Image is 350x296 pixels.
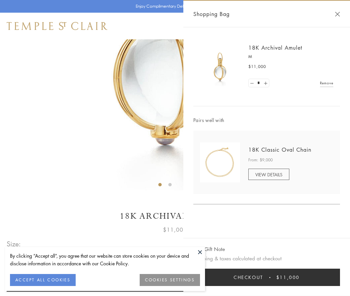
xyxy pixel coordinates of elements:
[140,274,200,286] button: COOKIES SETTINGS
[248,169,289,180] a: VIEW DETAILS
[193,245,225,253] button: Add Gift Note
[7,22,107,30] img: Temple St. Clair
[193,10,230,18] span: Shopping Bag
[193,269,340,286] button: Checkout $11,000
[248,146,311,153] a: 18K Classic Oval Chain
[193,254,340,263] p: Shipping & taxes calculated at checkout
[255,171,282,178] span: VIEW DETAILS
[320,79,333,87] a: Remove
[193,116,340,124] span: Pairs well with
[10,252,200,267] div: By clicking “Accept all”, you agree that our website can store cookies on your device and disclos...
[335,12,340,17] button: Close Shopping Bag
[262,79,269,87] a: Set quantity to 2
[248,157,273,163] span: From: $9,000
[136,3,211,10] p: Enjoy Complimentary Delivery & Returns
[248,63,266,70] span: $11,000
[7,210,343,222] h1: 18K Archival Amulet
[276,274,300,281] span: $11,000
[248,53,333,60] p: M
[234,274,263,281] span: Checkout
[248,44,302,51] a: 18K Archival Amulet
[10,274,76,286] button: ACCEPT ALL COOKIES
[249,79,255,87] a: Set quantity to 0
[163,225,187,234] span: $11,000
[200,47,240,87] img: 18K Archival Amulet
[7,238,21,249] span: Size:
[200,142,240,182] img: N88865-OV18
